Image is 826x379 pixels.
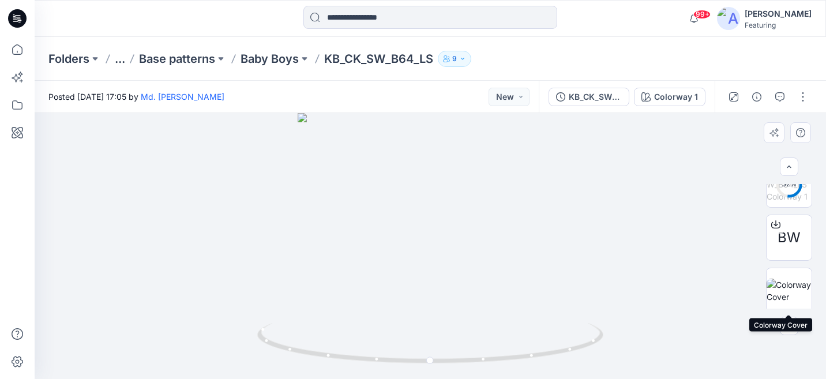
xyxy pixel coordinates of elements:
[569,91,622,103] div: KB_CK_SW_B64_LS
[438,51,471,67] button: 9
[767,166,812,202] img: KB_CK_SW_B64_LS Colorway 1
[549,88,629,106] button: KB_CK_SW_B64_LS
[775,179,803,189] div: 52 %
[745,7,812,21] div: [PERSON_NAME]
[693,10,711,19] span: 99+
[717,7,740,30] img: avatar
[654,91,698,103] div: Colorway 1
[778,227,801,248] span: BW
[748,88,766,106] button: Details
[324,51,433,67] p: KB_CK_SW_B64_LS
[48,91,224,103] span: Posted [DATE] 17:05 by
[139,51,215,67] a: Base patterns
[241,51,299,67] a: Baby Boys
[745,21,812,29] div: Featuring
[634,88,705,106] button: Colorway 1
[141,92,224,102] a: Md. [PERSON_NAME]
[115,51,125,67] button: ...
[452,52,457,65] p: 9
[48,51,89,67] a: Folders
[767,279,812,303] img: Colorway Cover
